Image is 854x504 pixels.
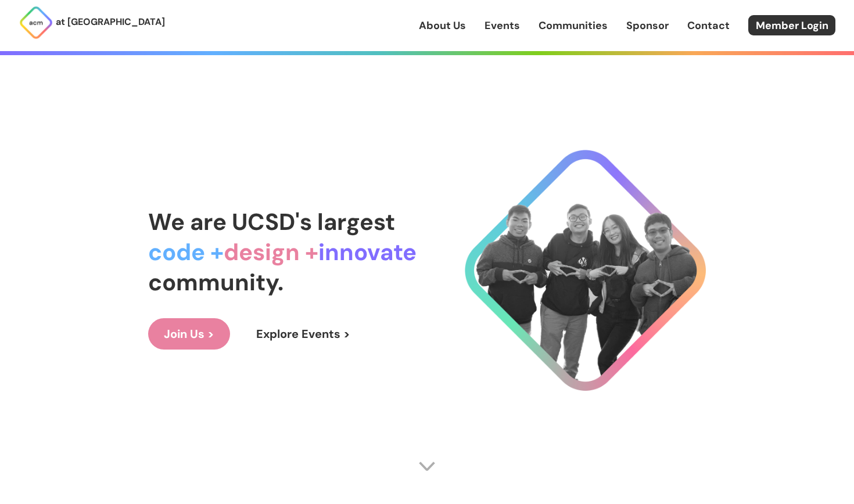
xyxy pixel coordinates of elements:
[19,5,53,40] img: ACM Logo
[148,207,395,237] span: We are UCSD's largest
[148,267,284,297] span: community.
[626,18,669,33] a: Sponsor
[148,237,224,267] span: code +
[748,15,835,35] a: Member Login
[224,237,318,267] span: design +
[148,318,230,350] a: Join Us >
[539,18,608,33] a: Communities
[418,458,436,475] img: Scroll Arrow
[687,18,730,33] a: Contact
[19,5,165,40] a: at [GEOGRAPHIC_DATA]
[318,237,417,267] span: innovate
[241,318,366,350] a: Explore Events >
[485,18,520,33] a: Events
[56,15,165,30] p: at [GEOGRAPHIC_DATA]
[465,150,706,391] img: Cool Logo
[419,18,466,33] a: About Us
